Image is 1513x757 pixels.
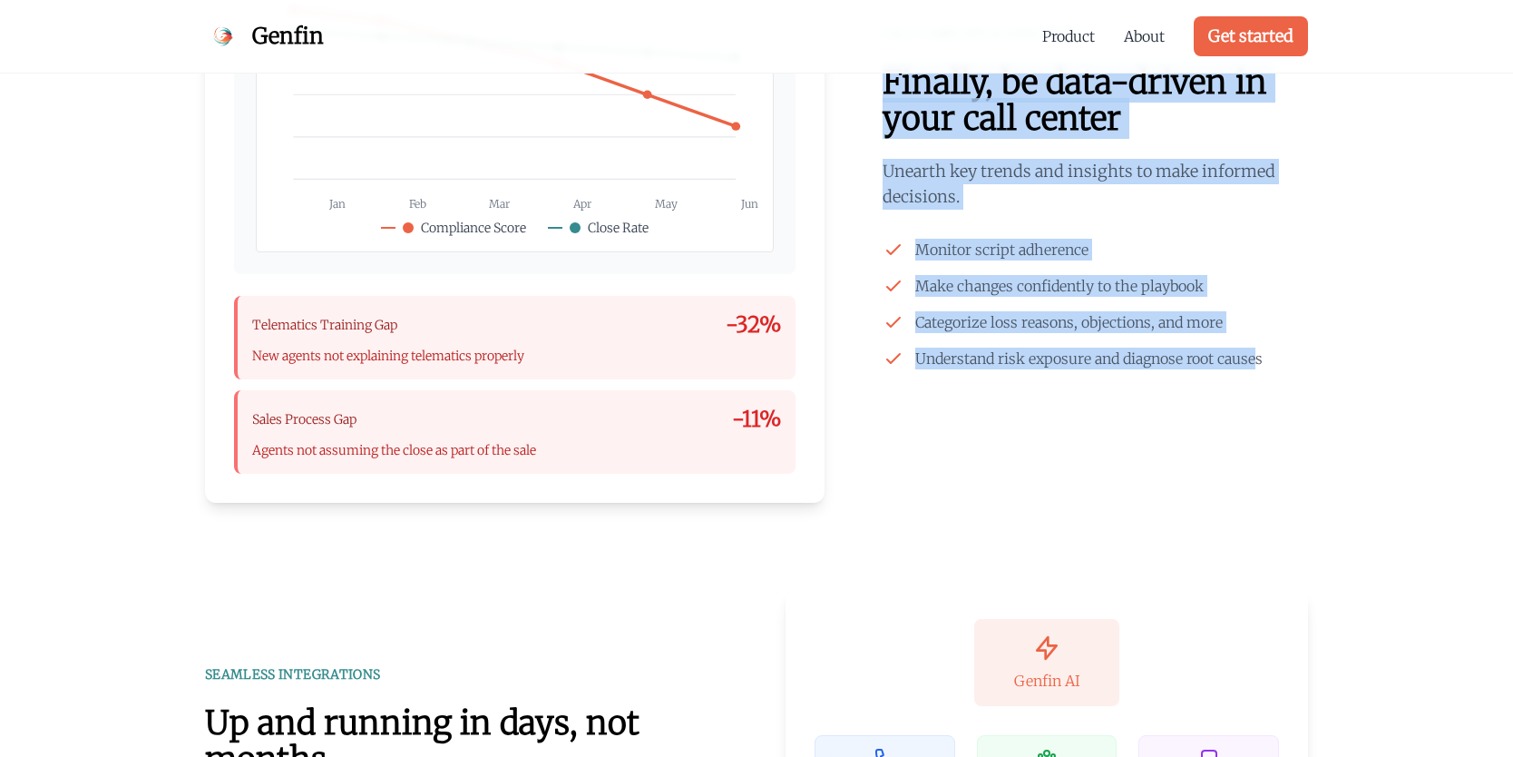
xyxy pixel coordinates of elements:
[252,410,356,428] span: Sales Process Gap
[252,441,781,459] p: Agents not assuming the close as part of the sale
[252,347,781,365] p: New agents not explaining telematics properly
[329,197,346,211] span: Jan
[915,239,1088,261] span: Monitor script adherence
[915,348,1263,369] span: Understand risk exposure and diagnose root causes
[489,197,510,211] span: Mar
[573,197,591,211] span: Apr
[205,665,727,683] div: SEAMLESS INTEGRATIONS
[915,311,1223,333] span: Categorize loss reasons, objections, and more
[732,405,781,434] span: -11%
[655,197,678,211] span: May
[588,219,649,237] span: Close Rate
[726,310,781,339] span: -32%
[1124,25,1165,47] a: About
[883,64,1308,137] h2: Finally, be data-driven in your call center
[741,197,758,211] span: Jun
[1014,672,1080,690] span: Genfin AI
[1042,25,1095,47] a: Product
[1194,16,1308,56] a: Get started
[252,22,324,51] span: Genfin
[409,197,426,211] span: Feb
[915,275,1204,297] span: Make changes confidently to the playbook
[883,159,1308,210] p: Unearth key trends and insights to make informed decisions.
[205,18,241,54] img: Genfin Logo
[421,219,526,237] span: Compliance Score
[252,316,397,334] span: Telematics Training Gap
[205,18,324,54] a: Genfin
